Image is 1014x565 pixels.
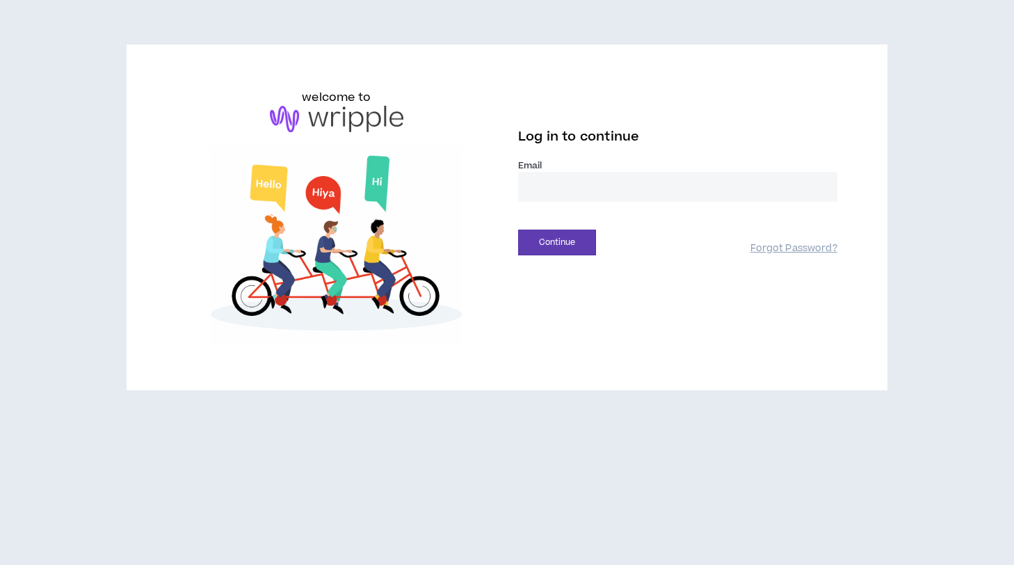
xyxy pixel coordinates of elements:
[518,159,837,172] label: Email
[518,128,639,145] span: Log in to continue
[177,146,496,346] img: Welcome to Wripple
[518,230,596,255] button: Continue
[270,106,403,132] img: logo-brand.png
[750,242,837,255] a: Forgot Password?
[302,89,371,106] h6: welcome to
